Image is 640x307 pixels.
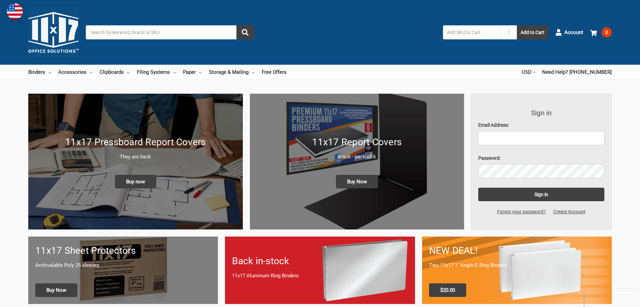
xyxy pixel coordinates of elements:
img: duty and tax information for United States [7,3,23,20]
h1: 11x17 Report Covers [257,135,457,149]
label: Password: [478,155,604,162]
a: USD [522,65,535,80]
a: 0 [590,24,612,41]
span: Account [564,29,583,36]
input: Add SKU to Cart [443,25,501,39]
h3: Sign in [478,108,604,118]
a: Accessories [58,65,92,80]
a: Account [555,24,583,41]
span: Buy now [115,175,156,188]
button: Add to Cart [517,25,548,39]
p: Two 11x17 1" Angle-D Ring Binders [429,262,605,269]
a: Clipboards [100,65,130,80]
h1: NEW DEAL! [429,244,605,258]
a: 11x17 Report Covers 11x17 Report Covers Black - pack of 6 Buy Now [250,94,464,229]
a: Storage & Mailing [209,65,255,80]
a: Paper [183,65,202,80]
a: New 11x17 Pressboard Binders 11x17 Pressboard Report Covers They are back Buy now [28,94,243,229]
label: Email Address: [478,122,604,129]
p: Archivalable Poly 25 sleeves [35,262,211,269]
h1: Back in-stock [232,254,408,268]
img: 11x17 Report Covers [250,94,464,229]
img: New 11x17 Pressboard Binders [28,94,243,229]
a: Binders [28,65,51,80]
p: 11x17 Aluminum Ring Binders [232,272,408,280]
span: $20.00 [429,283,466,297]
span: 0 [602,27,612,37]
iframe: Google Customer Reviews [585,289,640,307]
a: 11x17 sheet protectors 11x17 Sheet Protectors Archivalable Poly 25 sleeves Buy Now [28,237,218,304]
a: 11x17 Binder 2-pack only $20.00 NEW DEAL! Two 11x17 1" Angle-D Ring Binders $20.00 [422,237,612,304]
a: Filing Systems [137,65,176,80]
a: Forgot your password? [493,208,550,215]
a: Free Offers [262,65,287,80]
a: Create Account [550,208,589,215]
p: Black - pack of 6 [257,153,457,161]
h1: 11x17 Sheet Protectors [35,244,211,258]
a: Back in-stock 11x17 Aluminum Ring Binders [225,237,415,304]
span: Buy Now [35,283,77,297]
input: Search by keyword, brand or SKU [86,25,254,39]
h1: 11x17 Pressboard Report Covers [35,135,236,149]
img: 11x17.com [28,7,79,58]
input: Sign in [478,188,604,201]
span: Buy Now [336,175,378,188]
a: Need Help? [PHONE_NUMBER] [542,65,612,80]
p: They are back [35,153,236,161]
